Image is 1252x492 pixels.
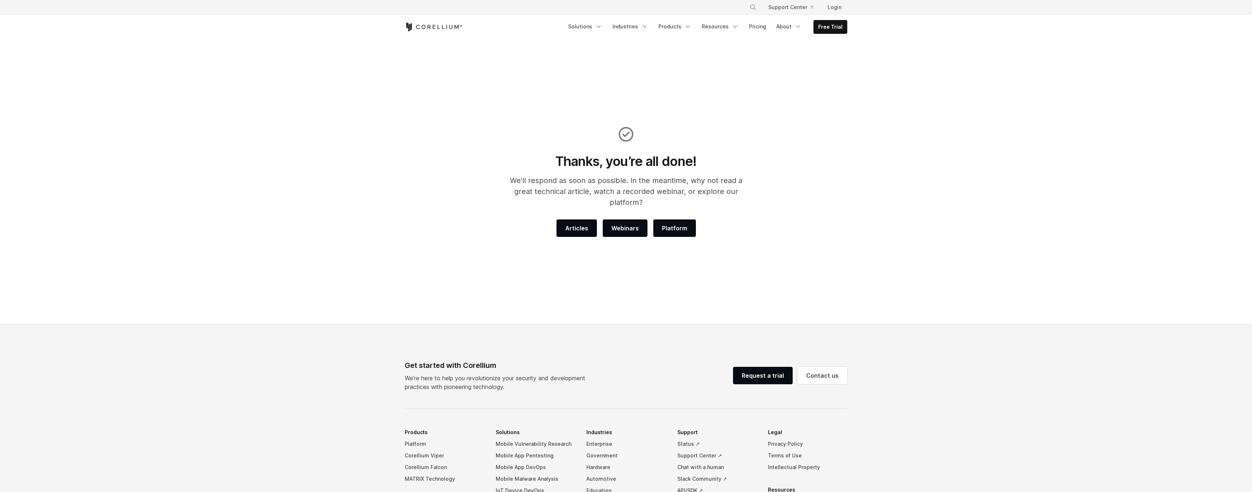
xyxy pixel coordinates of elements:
[677,461,757,473] a: Chat with a human
[654,20,696,33] a: Products
[677,438,757,450] a: Status ↗
[565,224,588,233] span: Articles
[405,360,591,371] div: Get started with Corellium
[608,20,653,33] a: Industries
[677,473,757,485] a: Slack Community ↗
[556,219,597,237] a: Articles
[746,1,760,14] button: Search
[611,224,639,233] span: Webinars
[496,473,575,485] a: Mobile Malware Analysis
[496,461,575,473] a: Mobile App DevOps
[405,374,591,391] p: We’re here to help you revolutionize your security and development practices with pioneering tech...
[586,473,666,485] a: Automotive
[564,20,847,34] div: Navigation Menu
[405,450,484,461] a: Corellium Viper
[586,438,666,450] a: Enterprise
[405,438,484,450] a: Platform
[741,1,847,14] div: Navigation Menu
[603,219,647,237] a: Webinars
[500,175,752,208] p: We'll respond as soon as possible. In the meantime, why not read a great technical article, watch...
[822,1,847,14] a: Login
[564,20,607,33] a: Solutions
[405,473,484,485] a: MATRIX Technology
[405,461,484,473] a: Corellium Falcon
[768,450,847,461] a: Terms of Use
[768,438,847,450] a: Privacy Policy
[762,1,819,14] a: Support Center
[697,20,743,33] a: Resources
[500,153,752,169] h1: Thanks, you’re all done!
[496,450,575,461] a: Mobile App Pentesting
[677,450,757,461] a: Support Center ↗
[814,20,847,33] a: Free Trial
[496,438,575,450] a: Mobile Vulnerability Research
[662,224,687,233] span: Platform
[405,23,463,31] a: Corellium Home
[586,461,666,473] a: Hardware
[745,20,770,33] a: Pricing
[733,367,793,384] a: Request a trial
[653,219,696,237] a: Platform
[797,367,847,384] a: Contact us
[586,450,666,461] a: Government
[768,461,847,473] a: Intellectual Property
[772,20,806,33] a: About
